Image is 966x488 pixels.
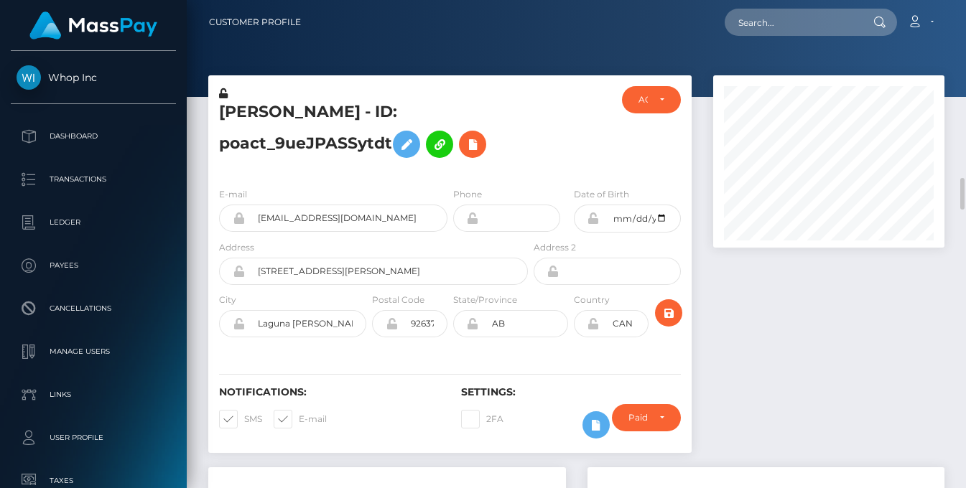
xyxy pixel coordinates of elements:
[574,294,610,306] label: Country
[453,188,482,201] label: Phone
[29,11,157,39] img: MassPay Logo
[11,420,176,456] a: User Profile
[574,188,629,201] label: Date of Birth
[725,9,860,36] input: Search...
[17,341,170,362] p: Manage Users
[274,410,327,428] label: E-mail
[11,118,176,154] a: Dashboard
[622,86,681,113] button: ACTIVE
[219,188,247,201] label: E-mail
[17,212,170,233] p: Ledger
[219,241,254,254] label: Address
[17,427,170,449] p: User Profile
[11,161,176,197] a: Transactions
[11,71,176,84] span: Whop Inc
[17,126,170,147] p: Dashboard
[11,248,176,283] a: Payees
[534,241,576,254] label: Address 2
[372,294,424,306] label: Postal Code
[11,205,176,240] a: Ledger
[638,94,648,105] div: ACTIVE
[612,404,681,431] button: Paid by Whop Inc -
[11,334,176,370] a: Manage Users
[219,294,236,306] label: City
[17,169,170,190] p: Transactions
[209,7,301,37] a: Customer Profile
[17,384,170,405] p: Links
[17,65,41,90] img: Whop Inc
[461,410,503,428] label: 2FA
[219,101,520,165] h5: [PERSON_NAME] - ID: poact_9ueJPASSytdt
[219,410,262,428] label: SMS
[219,386,440,398] h6: Notifications:
[11,291,176,327] a: Cancellations
[17,298,170,319] p: Cancellations
[453,294,517,306] label: State/Province
[17,255,170,276] p: Payees
[11,377,176,413] a: Links
[628,412,648,423] div: Paid by Whop Inc -
[461,386,682,398] h6: Settings:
